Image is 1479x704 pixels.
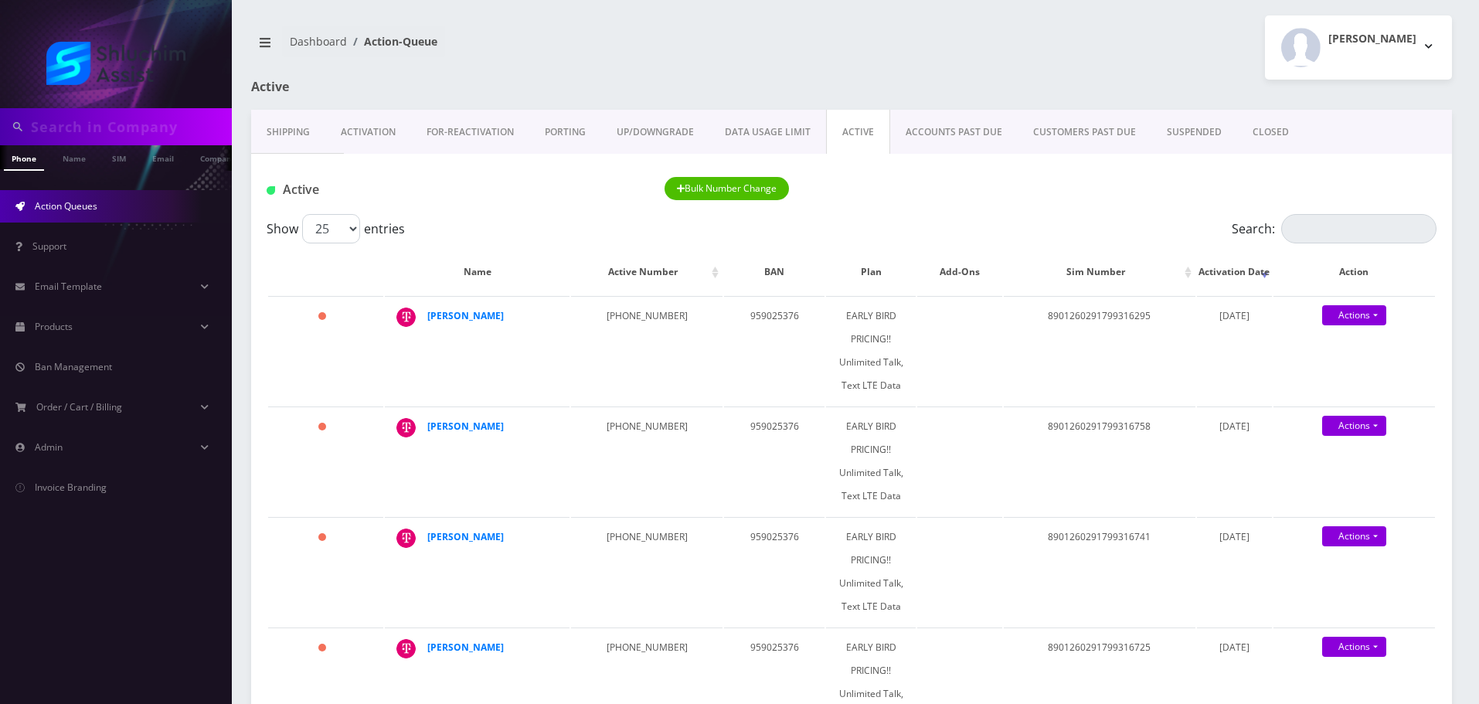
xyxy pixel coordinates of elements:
th: Name [385,250,569,294]
a: DATA USAGE LIMIT [709,110,826,155]
a: ACCOUNTS PAST DUE [890,110,1018,155]
span: Admin [35,440,63,454]
span: Products [35,320,73,333]
li: Action-Queue [347,33,437,49]
a: Name [55,145,93,169]
nav: breadcrumb [251,26,840,70]
span: Email Template [35,280,102,293]
span: Invoice Branding [35,481,107,494]
th: Active Number: activate to sort column ascending [571,250,722,294]
td: EARLY BIRD PRICING!! Unlimited Talk, Text LTE Data [826,517,916,626]
a: SUSPENDED [1151,110,1237,155]
img: Active [267,186,275,195]
th: BAN [724,250,824,294]
h2: [PERSON_NAME] [1328,32,1416,46]
img: Shluchim Assist [46,42,185,85]
th: Add-Ons [917,250,1002,294]
th: Activation Date: activate to sort column ascending [1197,250,1272,294]
a: Phone [4,145,44,171]
td: [PHONE_NUMBER] [571,406,722,515]
a: Email [144,145,182,169]
th: Sim Number: activate to sort column ascending [1004,250,1195,294]
span: Action Queues [35,199,97,213]
a: Actions [1322,305,1386,325]
span: Support [32,240,66,253]
h1: Active [267,182,641,197]
a: Actions [1322,416,1386,436]
button: [PERSON_NAME] [1265,15,1452,80]
label: Search: [1232,214,1436,243]
td: [PHONE_NUMBER] [571,517,722,626]
a: Dashboard [290,34,347,49]
input: Search in Company [31,112,228,141]
td: 959025376 [724,517,824,626]
td: EARLY BIRD PRICING!! Unlimited Talk, Text LTE Data [826,406,916,515]
a: Activation [325,110,411,155]
a: Company [192,145,244,169]
td: [PHONE_NUMBER] [571,296,722,405]
a: [PERSON_NAME] [427,309,504,322]
td: 8901260291799316758 [1004,406,1195,515]
h1: Active [251,80,636,94]
span: [DATE] [1219,641,1249,654]
td: 959025376 [724,406,824,515]
a: [PERSON_NAME] [427,530,504,543]
a: UP/DOWNGRADE [601,110,709,155]
span: Order / Cart / Billing [36,400,122,413]
span: [DATE] [1219,420,1249,433]
span: Ban Management [35,360,112,373]
select: Showentries [302,214,360,243]
span: [DATE] [1219,309,1249,322]
a: ACTIVE [826,110,890,155]
th: Plan [826,250,916,294]
td: EARLY BIRD PRICING!! Unlimited Talk, Text LTE Data [826,296,916,405]
td: 8901260291799316741 [1004,517,1195,626]
td: 959025376 [724,296,824,405]
a: CLOSED [1237,110,1304,155]
td: 8901260291799316295 [1004,296,1195,405]
a: CUSTOMERS PAST DUE [1018,110,1151,155]
a: FOR-REActivation [411,110,529,155]
a: Actions [1322,526,1386,546]
a: SIM [104,145,134,169]
span: [DATE] [1219,530,1249,543]
input: Search: [1281,214,1436,243]
th: Action [1273,250,1435,294]
button: Bulk Number Change [665,177,790,200]
a: [PERSON_NAME] [427,420,504,433]
label: Show entries [267,214,405,243]
a: PORTING [529,110,601,155]
a: Actions [1322,637,1386,657]
a: Shipping [251,110,325,155]
a: [PERSON_NAME] [427,641,504,654]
